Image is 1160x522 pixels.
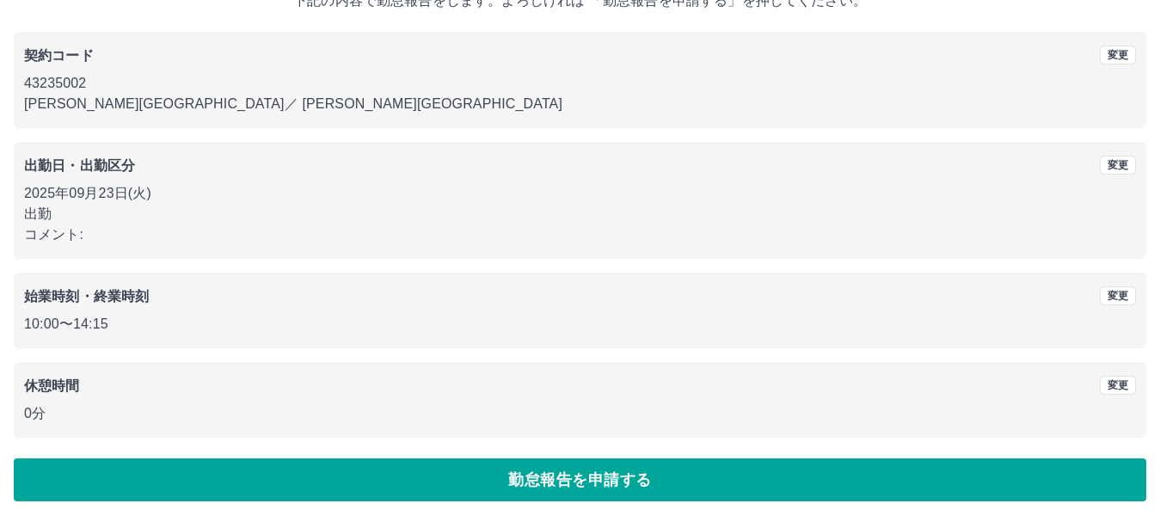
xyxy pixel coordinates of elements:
button: 変更 [1100,46,1136,64]
p: [PERSON_NAME][GEOGRAPHIC_DATA] ／ [PERSON_NAME][GEOGRAPHIC_DATA] [24,94,1136,114]
p: 10:00 〜 14:15 [24,314,1136,335]
p: コメント: [24,224,1136,245]
b: 始業時刻・終業時刻 [24,289,149,304]
b: 契約コード [24,48,94,63]
button: 変更 [1100,286,1136,305]
button: 変更 [1100,156,1136,175]
button: 変更 [1100,376,1136,395]
b: 出勤日・出勤区分 [24,158,135,173]
p: 出勤 [24,204,1136,224]
p: 43235002 [24,73,1136,94]
button: 勤怠報告を申請する [14,458,1146,501]
b: 休憩時間 [24,378,80,393]
p: 0分 [24,403,1136,424]
p: 2025年09月23日(火) [24,183,1136,204]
